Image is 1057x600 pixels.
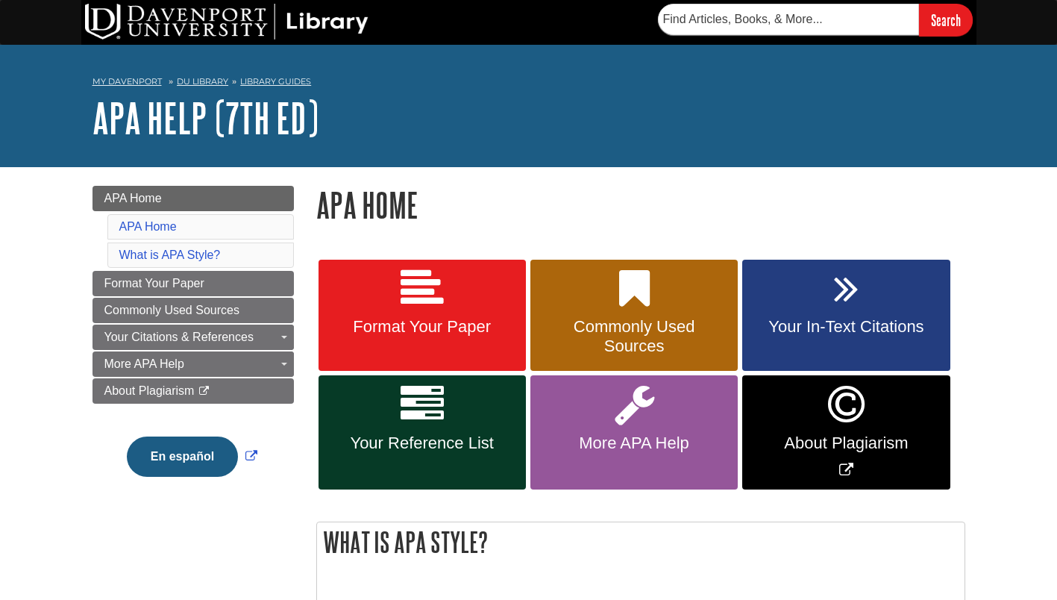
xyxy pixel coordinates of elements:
[742,260,950,372] a: Your In-Text Citations
[123,450,261,463] a: Link opens in new window
[104,331,254,343] span: Your Citations & References
[104,277,204,290] span: Format Your Paper
[104,357,184,370] span: More APA Help
[330,317,515,337] span: Format Your Paper
[85,4,368,40] img: DU Library
[240,76,311,87] a: Library Guides
[542,434,727,453] span: More APA Help
[119,220,177,233] a: APA Home
[319,375,526,490] a: Your Reference List
[658,4,919,35] input: Find Articles, Books, & More...
[92,325,294,350] a: Your Citations & References
[92,378,294,404] a: About Plagiarism
[92,75,162,88] a: My Davenport
[177,76,228,87] a: DU Library
[530,375,738,490] a: More APA Help
[92,298,294,323] a: Commonly Used Sources
[92,186,294,211] a: APA Home
[198,387,210,396] i: This link opens in a new window
[104,304,239,316] span: Commonly Used Sources
[104,192,162,204] span: APA Home
[92,186,294,502] div: Guide Page Menu
[542,317,727,356] span: Commonly Used Sources
[658,4,973,36] form: Searches DU Library's articles, books, and more
[104,384,195,397] span: About Plagiarism
[742,375,950,490] a: Link opens in new window
[127,437,238,477] button: En español
[753,317,938,337] span: Your In-Text Citations
[317,522,965,562] h2: What is APA Style?
[92,351,294,377] a: More APA Help
[92,72,965,96] nav: breadcrumb
[119,249,221,261] a: What is APA Style?
[919,4,973,36] input: Search
[319,260,526,372] a: Format Your Paper
[330,434,515,453] span: Your Reference List
[753,434,938,453] span: About Plagiarism
[92,271,294,296] a: Format Your Paper
[316,186,965,224] h1: APA Home
[530,260,738,372] a: Commonly Used Sources
[92,95,319,141] a: APA Help (7th Ed)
